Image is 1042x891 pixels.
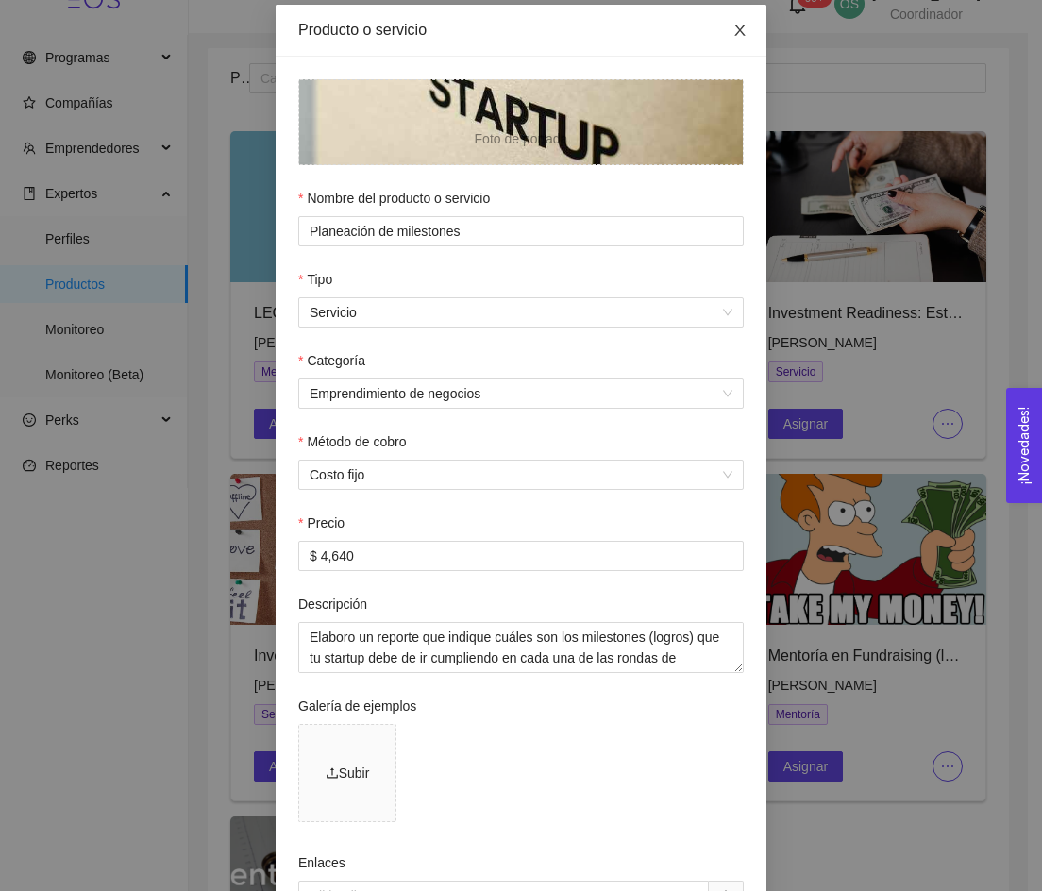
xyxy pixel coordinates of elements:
label: Galería de ejemplos [298,696,416,716]
span: Servicio [310,298,732,327]
label: Tipo [298,269,332,290]
span: close [732,23,748,38]
textarea: Descripción [298,622,744,673]
span: upload Subir [299,725,395,821]
input: Nombre del producto o servicio [298,216,744,246]
span: Foto de portada [475,131,568,146]
button: Open Feedback Widget [1006,388,1042,503]
div: Producto o servicio [298,20,744,41]
span: Foto de portada [299,80,743,164]
span: plus [510,95,532,118]
label: Método de cobro [298,431,407,452]
span: Costo fijo [310,461,732,489]
span: Emprendimiento de negocios [310,379,732,408]
button: Close [714,5,766,58]
input: Precio [299,542,743,570]
label: Nombre del producto o servicio [298,188,490,209]
label: Enlaces [298,852,345,873]
label: Descripción [298,594,367,614]
label: Categoría [298,350,365,371]
label: Precio [298,513,345,533]
span: upload [326,766,339,780]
